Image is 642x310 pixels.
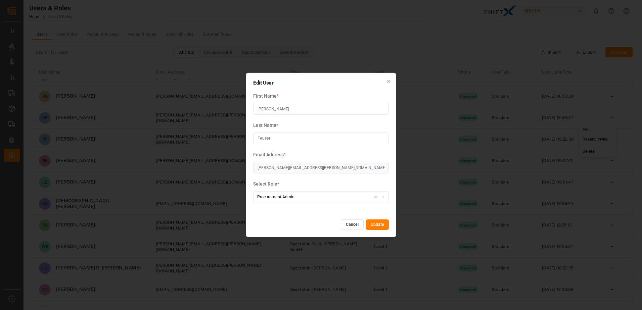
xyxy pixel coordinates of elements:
button: Update [366,219,389,230]
button: Cancel [341,219,364,230]
h2: Edit User [253,80,389,86]
span: First Name [253,93,277,100]
input: Last Name [253,133,389,144]
span: Last Name [253,122,276,129]
div: Procurement Admin [257,194,294,200]
input: Email Address [253,162,389,173]
span: Email Address [253,151,284,158]
input: First Name [253,103,389,115]
span: Select Role [253,180,277,188]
